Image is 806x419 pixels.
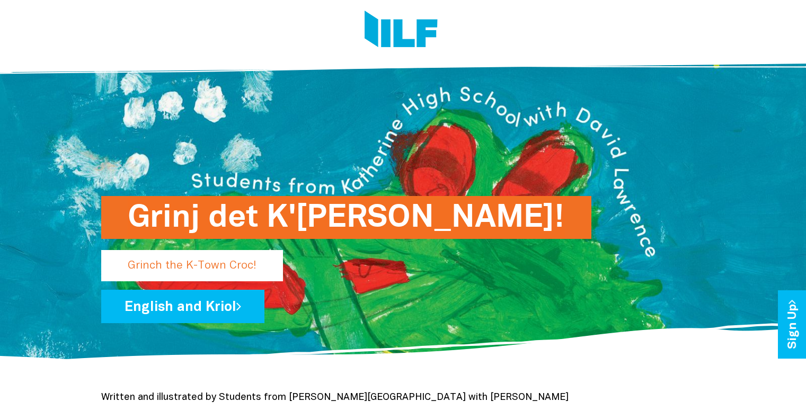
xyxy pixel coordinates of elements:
h1: Grinj det K'[PERSON_NAME]! [128,196,565,239]
a: English and Kriol [101,290,264,323]
a: Grinj det K'[PERSON_NAME]! [101,256,538,265]
p: Grinch the K-Town Croc! [101,250,283,281]
span: Written and illustrated by Students from [PERSON_NAME][GEOGRAPHIC_DATA] with [PERSON_NAME] [101,393,569,402]
img: Logo [365,11,438,50]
